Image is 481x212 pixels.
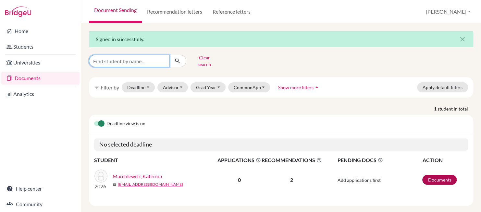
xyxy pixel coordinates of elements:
a: Community [1,198,80,211]
div: Signed in successfully. [89,31,473,47]
button: Clear search [186,53,222,69]
button: [PERSON_NAME] [423,6,473,18]
button: Close [452,31,473,47]
span: student in total [438,105,473,112]
i: arrow_drop_up [314,84,320,90]
th: ACTION [422,156,468,164]
a: Home [1,25,80,38]
input: Find student by name... [89,55,169,67]
a: Marchlewitz, Katerina [113,172,162,180]
span: mail [113,183,117,187]
button: CommonApp [228,82,270,92]
span: Add applications first [338,177,381,183]
span: APPLICATIONS [217,156,261,164]
h5: No selected deadline [94,138,468,151]
a: Help center [1,182,80,195]
span: PENDING DOCS [338,156,422,164]
i: close [459,35,466,43]
p: 2026 [94,183,107,190]
img: Marchlewitz, Katerina [94,170,107,183]
th: STUDENT [94,156,217,164]
a: [EMAIL_ADDRESS][DOMAIN_NAME] [118,182,183,187]
i: filter_list [94,85,99,90]
img: Bridge-U [5,6,31,17]
button: Apply default filters [417,82,468,92]
a: Documents [422,175,457,185]
span: Deadline view is on [106,120,145,128]
button: Deadline [122,82,155,92]
p: 2 [262,176,322,184]
a: Universities [1,56,80,69]
span: Filter by [101,84,119,90]
b: 0 [238,177,241,183]
a: Students [1,40,80,53]
span: Show more filters [278,85,314,90]
button: Show more filtersarrow_drop_up [273,82,326,92]
span: RECOMMENDATIONS [262,156,322,164]
a: Analytics [1,88,80,100]
button: Advisor [157,82,188,92]
button: Grad Year [191,82,226,92]
strong: 1 [434,105,438,112]
a: Documents [1,72,80,85]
